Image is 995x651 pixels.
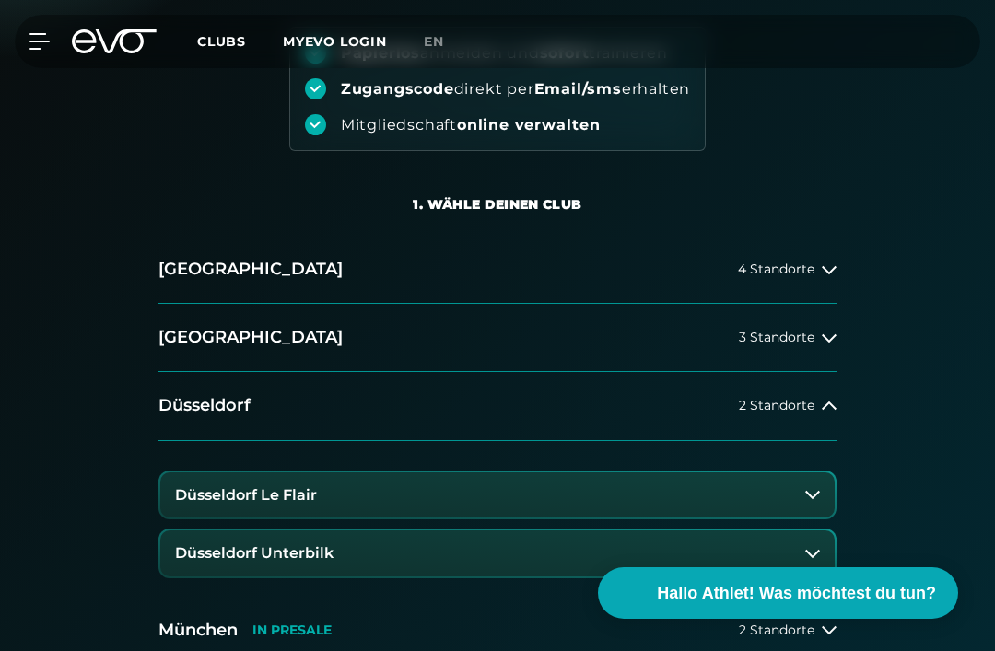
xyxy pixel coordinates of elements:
[175,487,317,504] h3: Düsseldorf Le Flair
[739,331,814,344] span: 3 Standorte
[341,80,454,98] strong: Zugangscode
[160,530,835,576] button: Düsseldorf Unterbilk
[158,304,837,372] button: [GEOGRAPHIC_DATA]3 Standorte
[158,619,238,642] h2: München
[424,31,466,52] a: en
[158,326,343,349] h2: [GEOGRAPHIC_DATA]
[657,581,936,606] span: Hallo Athlet! Was möchtest du tun?
[457,116,601,134] strong: online verwalten
[252,622,332,638] p: IN PRESALE
[283,33,387,50] a: MYEVO LOGIN
[197,33,246,50] span: Clubs
[341,115,601,135] div: Mitgliedschaft
[413,195,581,214] div: 1. Wähle deinen Club
[534,80,622,98] strong: Email/sms
[739,623,814,637] span: 2 Standorte
[160,472,835,518] button: Düsseldorf Le Flair
[158,236,837,304] button: [GEOGRAPHIC_DATA]4 Standorte
[158,372,837,440] button: Düsseldorf2 Standorte
[175,545,334,562] h3: Düsseldorf Unterbilk
[424,33,444,50] span: en
[197,32,283,50] a: Clubs
[739,399,814,413] span: 2 Standorte
[158,394,251,417] h2: Düsseldorf
[598,567,958,619] button: Hallo Athlet! Was möchtest du tun?
[738,262,814,276] span: 4 Standorte
[341,79,690,99] div: direkt per erhalten
[158,258,343,281] h2: [GEOGRAPHIC_DATA]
